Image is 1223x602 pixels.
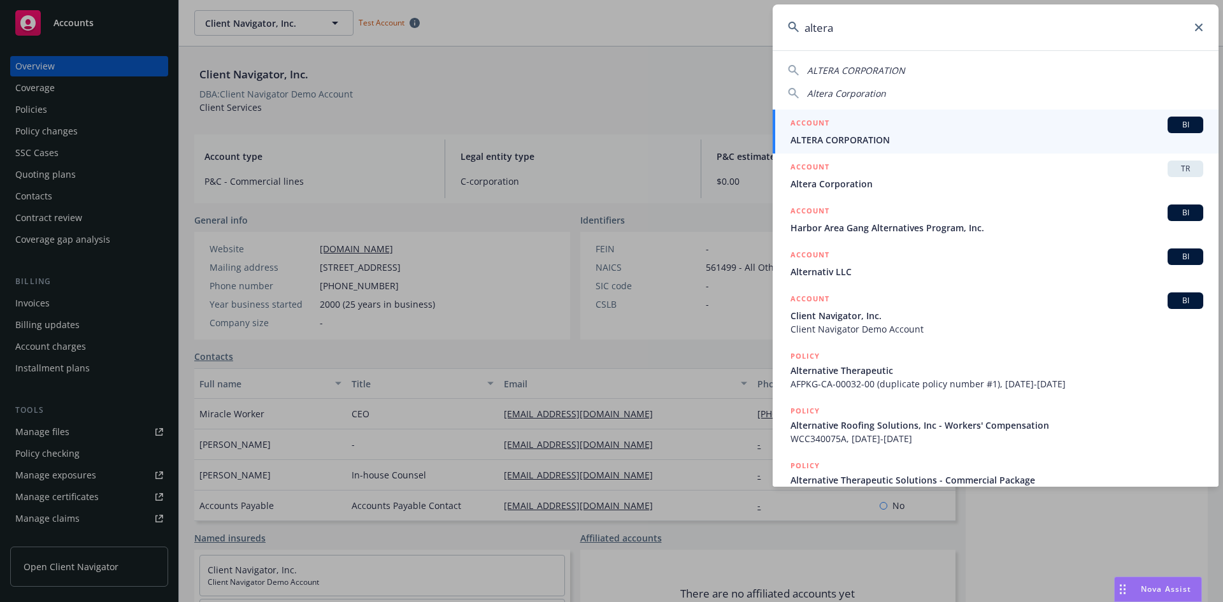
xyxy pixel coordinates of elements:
[1173,163,1198,175] span: TR
[773,241,1219,285] a: ACCOUNTBIAlternativ LLC
[790,292,829,308] h5: ACCOUNT
[1173,207,1198,219] span: BI
[790,161,829,176] h5: ACCOUNT
[790,248,829,264] h5: ACCOUNT
[790,377,1203,391] span: AFPKG-CA-00032-00 (duplicate policy number #1), [DATE]-[DATE]
[790,309,1203,322] span: Client Navigator, Inc.
[790,117,829,132] h5: ACCOUNT
[790,419,1203,432] span: Alternative Roofing Solutions, Inc - Workers' Compensation
[790,350,820,362] h5: POLICY
[807,64,905,76] span: ALTERA CORPORATION
[790,133,1203,147] span: ALTERA CORPORATION
[790,265,1203,278] span: Alternativ LLC
[790,473,1203,487] span: Alternative Therapeutic Solutions - Commercial Package
[773,154,1219,197] a: ACCOUNTTRAltera Corporation
[1141,584,1191,594] span: Nova Assist
[1173,295,1198,306] span: BI
[790,322,1203,336] span: Client Navigator Demo Account
[773,4,1219,50] input: Search...
[790,459,820,472] h5: POLICY
[790,405,820,417] h5: POLICY
[790,364,1203,377] span: Alternative Therapeutic
[773,398,1219,452] a: POLICYAlternative Roofing Solutions, Inc - Workers' CompensationWCC340075A, [DATE]-[DATE]
[790,221,1203,234] span: Harbor Area Gang Alternatives Program, Inc.
[773,343,1219,398] a: POLICYAlternative TherapeuticAFPKG-CA-00032-00 (duplicate policy number #1), [DATE]-[DATE]
[773,110,1219,154] a: ACCOUNTBIALTERA CORPORATION
[1115,577,1131,601] div: Drag to move
[1114,577,1202,602] button: Nova Assist
[773,197,1219,241] a: ACCOUNTBIHarbor Area Gang Alternatives Program, Inc.
[1173,119,1198,131] span: BI
[790,432,1203,445] span: WCC340075A, [DATE]-[DATE]
[790,204,829,220] h5: ACCOUNT
[807,87,886,99] span: Altera Corporation
[773,452,1219,507] a: POLICYAlternative Therapeutic Solutions - Commercial Package
[773,285,1219,343] a: ACCOUNTBIClient Navigator, Inc.Client Navigator Demo Account
[1173,251,1198,262] span: BI
[790,177,1203,190] span: Altera Corporation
